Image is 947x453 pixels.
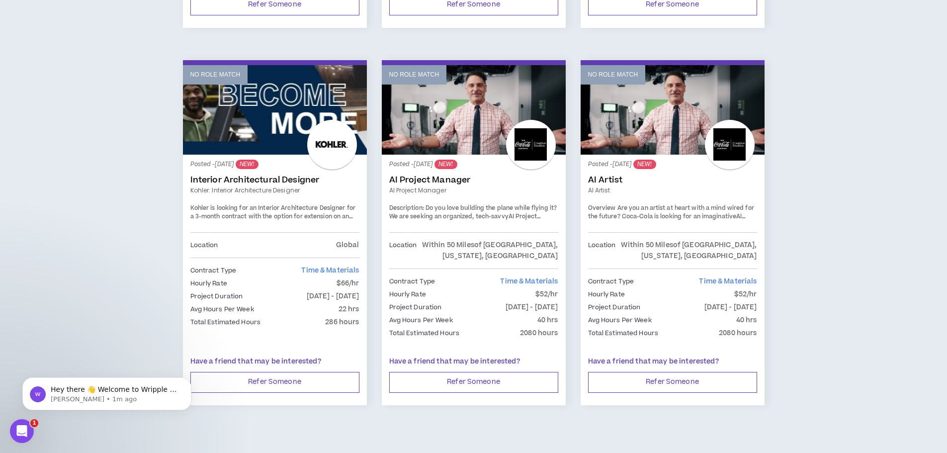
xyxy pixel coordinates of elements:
[190,357,359,367] p: Have a friend that may be interested?
[190,175,359,185] a: Interior Architectural Designer
[417,240,558,262] p: Within 50 Miles of [GEOGRAPHIC_DATA], [US_STATE], [GEOGRAPHIC_DATA]
[190,372,359,393] button: Refer Someone
[520,328,558,339] p: 2080 hours
[588,289,625,300] p: Hourly Rate
[389,276,435,287] p: Contract Type
[500,276,558,286] span: Time & Materials
[190,278,227,289] p: Hourly Rate
[389,302,442,313] p: Project Duration
[190,265,237,276] p: Contract Type
[734,289,757,300] p: $52/hr
[389,328,460,339] p: Total Estimated Hours
[190,160,359,169] p: Posted - [DATE]
[535,289,558,300] p: $52/hr
[339,304,359,315] p: 22 hrs
[389,204,424,212] strong: Description:
[588,357,757,367] p: Have a friend that may be interested?
[336,240,359,251] p: Global
[719,328,757,339] p: 2080 hours
[389,357,558,367] p: Have a friend that may be interested?
[588,276,634,287] p: Contract Type
[581,65,765,155] a: No Role Match
[236,160,258,169] sup: NEW!
[588,70,638,80] p: No Role Match
[588,328,659,339] p: Total Estimated Hours
[190,240,218,251] p: Location
[389,212,541,230] strong: AI Project Manager
[736,315,757,326] p: 40 hrs
[588,302,641,313] p: Project Duration
[704,302,757,313] p: [DATE] - [DATE]
[633,160,656,169] sup: NEW!
[389,160,558,169] p: Posted - [DATE]
[588,212,746,230] strong: AI Artist
[389,175,558,185] a: AI Project Manager
[588,186,757,195] a: AI Artist
[699,276,757,286] span: Time & Materials
[183,65,367,155] a: No Role Match
[389,204,557,221] span: Do you love building the plane while flying it? We are seeking an organized, tech-savvy
[190,317,261,328] p: Total Estimated Hours
[389,70,439,80] p: No Role Match
[389,315,453,326] p: Avg Hours Per Week
[506,302,558,313] p: [DATE] - [DATE]
[10,419,34,443] iframe: Intercom live chat
[389,372,558,393] button: Refer Someone
[588,204,754,221] span: Are you an artist at heart with a mind wired for the future? Coca-Cola is looking for an imaginative
[382,65,566,155] a: No Role Match
[389,240,417,262] p: Location
[190,186,359,195] a: Kohler: Interior Architecture Designer
[588,204,616,212] strong: Overview
[325,317,359,328] p: 286 hours
[307,291,359,302] p: [DATE] - [DATE]
[337,278,359,289] p: $66/hr
[588,315,652,326] p: Avg Hours Per Week
[190,204,356,230] span: Kohler is looking for an Interior Architecture Designer for a 3-month contract with the option fo...
[588,175,757,185] a: AI Artist
[434,160,457,169] sup: NEW!
[190,291,243,302] p: Project Duration
[7,357,206,426] iframe: Intercom notifications message
[389,289,426,300] p: Hourly Rate
[537,315,558,326] p: 40 hrs
[30,419,38,427] span: 1
[389,186,558,195] a: AI Project Manager
[190,304,254,315] p: Avg Hours Per Week
[615,240,757,262] p: Within 50 Miles of [GEOGRAPHIC_DATA], [US_STATE], [GEOGRAPHIC_DATA]
[301,266,359,275] span: Time & Materials
[588,372,757,393] button: Refer Someone
[588,160,757,169] p: Posted - [DATE]
[190,70,241,80] p: No Role Match
[588,240,616,262] p: Location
